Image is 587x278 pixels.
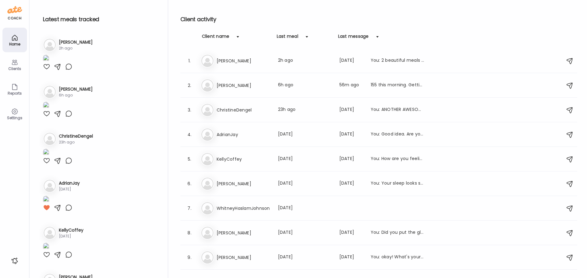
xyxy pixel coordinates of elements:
[371,131,425,138] div: You: Good idea. Are you riding this week?
[278,205,332,212] div: [DATE]
[278,131,332,138] div: [DATE]
[278,254,332,261] div: [DATE]
[339,180,363,187] div: [DATE]
[217,82,271,89] h3: [PERSON_NAME]
[217,205,271,212] h3: WhitneyHaslamJohnson
[180,15,577,24] h2: Client activity
[339,106,363,114] div: [DATE]
[44,39,56,51] img: bg-avatar-default.svg
[201,227,214,239] img: bg-avatar-default.svg
[59,180,80,186] h3: AdrianJay
[339,131,363,138] div: [DATE]
[201,153,214,165] img: bg-avatar-default.svg
[217,180,271,187] h3: [PERSON_NAME]
[4,91,26,95] div: Reports
[44,180,56,192] img: bg-avatar-default.svg
[277,33,298,43] div: Last meal
[186,180,193,187] div: 6.
[371,82,425,89] div: 155 this morning. Getting there bit by bit.
[217,57,271,65] h3: [PERSON_NAME]
[201,251,214,264] img: bg-avatar-default.svg
[44,227,56,239] img: bg-avatar-default.svg
[339,57,363,65] div: [DATE]
[59,227,83,233] h3: KellyCoffey
[59,86,93,92] h3: [PERSON_NAME]
[43,149,49,157] img: images%2FnIuc6jdPc0TSU2YLwgiPYRrdqFm1%2F3QxWVebnHv9scCDhlgN9%2Fb7sbuWNHh7Kr0ShDFrBB_1080
[201,104,214,116] img: bg-avatar-default.svg
[4,67,26,71] div: Clients
[59,39,93,45] h3: [PERSON_NAME]
[278,229,332,237] div: [DATE]
[201,79,214,92] img: bg-avatar-default.svg
[201,128,214,141] img: bg-avatar-default.svg
[59,92,93,98] div: 6h ago
[7,5,22,15] img: ate
[278,57,332,65] div: 2h ago
[278,180,332,187] div: [DATE]
[339,229,363,237] div: [DATE]
[217,254,271,261] h3: [PERSON_NAME]
[217,155,271,163] h3: KellyCoffey
[339,155,363,163] div: [DATE]
[339,254,363,261] div: [DATE]
[43,102,49,110] img: images%2FZ9FsUQaXJiSu2wrJMJP2bdS5VZ13%2FOpmnULBTOR9WGRJZG01O%2FBF67HRvAz8gfK1iCOpTn_1080
[217,131,271,138] h3: AdrianJay
[59,233,83,239] div: [DATE]
[43,196,49,204] img: images%2FvKBlXzq35hcVvM4ynsPSvBUNQlD3%2FK3FWJFwdhXEX51f2cbVl%2FioUJS16hhuocnkwNAw9z_1080
[217,229,271,237] h3: [PERSON_NAME]
[371,106,425,114] div: You: ANOTHER AWESOME DAY [PERSON_NAME]! Keep it going through the weekend!
[278,82,332,89] div: 6h ago
[186,106,193,114] div: 3.
[186,254,193,261] div: 9.
[201,202,214,214] img: bg-avatar-default.svg
[201,55,214,67] img: bg-avatar-default.svg
[186,205,193,212] div: 7.
[4,116,26,120] div: Settings
[44,133,56,145] img: bg-avatar-default.svg
[59,186,80,192] div: [DATE]
[186,131,193,138] div: 4.
[371,57,425,65] div: You: 2 beautiful meals in a row!
[43,15,158,24] h2: Latest meals tracked
[338,33,369,43] div: Last message
[43,55,49,63] img: images%2F8D4NB6x7KXgYlHneBphRsrTiv8F3%2FnZU8Hg6Sy2unPeDAhwCD%2FEoCczlaysqb3gBV5c7ie_1080
[186,229,193,237] div: 8.
[278,155,332,163] div: [DATE]
[43,243,49,251] img: images%2FamhTIbco5mTOJTSQzT9sJL9WUN22%2FRxkgGrTkBOHad2vTEAnG%2FCSP9cyWFy0VFt8fQjbYn_1080
[59,45,93,51] div: 2h ago
[186,82,193,89] div: 2.
[371,229,425,237] div: You: Did you put the glucose monitor on?
[217,106,271,114] h3: ChristineDengel
[278,106,332,114] div: 23h ago
[371,180,425,187] div: You: Your sleep looks strong as well on your Whoop band.
[371,254,425,261] div: You: okay! What's your plan for the weekend?
[186,57,193,65] div: 1.
[186,155,193,163] div: 5.
[201,178,214,190] img: bg-avatar-default.svg
[4,42,26,46] div: Home
[202,33,230,43] div: Client name
[44,86,56,98] img: bg-avatar-default.svg
[339,82,363,89] div: 56m ago
[371,155,425,163] div: You: How are you feeling overall? How is your energy level on the weekly meds?
[59,133,93,139] h3: ChristineDengel
[8,16,21,21] div: coach
[59,139,93,145] div: 23h ago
